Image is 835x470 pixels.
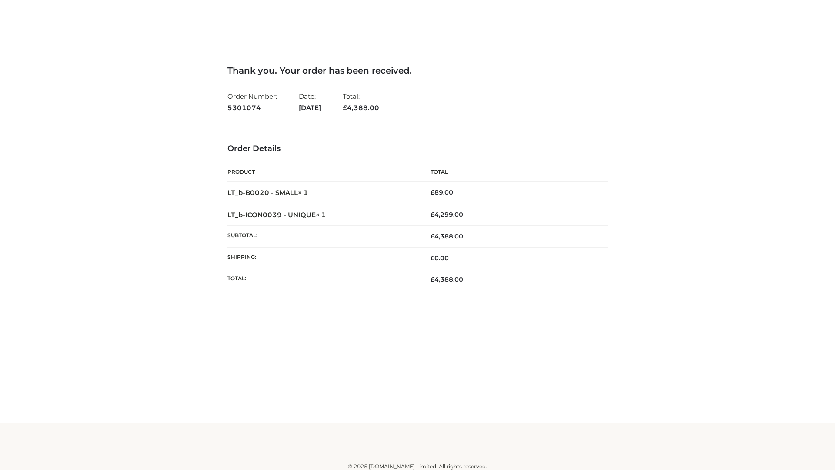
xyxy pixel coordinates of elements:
strong: 5301074 [227,102,277,114]
span: 4,388.00 [431,275,463,283]
span: £ [431,275,434,283]
bdi: 0.00 [431,254,449,262]
th: Shipping: [227,247,417,269]
span: 4,388.00 [343,104,379,112]
h3: Thank you. Your order has been received. [227,65,608,76]
th: Total: [227,269,417,290]
h3: Order Details [227,144,608,154]
li: Total: [343,89,379,115]
span: £ [431,211,434,218]
bdi: 4,299.00 [431,211,463,218]
span: 4,388.00 [431,232,463,240]
strong: [DATE] [299,102,321,114]
strong: LT_b-B0020 - SMALL [227,188,308,197]
span: £ [431,188,434,196]
strong: × 1 [298,188,308,197]
span: £ [431,254,434,262]
span: £ [343,104,347,112]
th: Total [417,162,608,182]
strong: × 1 [316,211,326,219]
th: Product [227,162,417,182]
li: Order Number: [227,89,277,115]
span: £ [431,232,434,240]
strong: LT_b-ICON0039 - UNIQUE [227,211,326,219]
li: Date: [299,89,321,115]
th: Subtotal: [227,226,417,247]
bdi: 89.00 [431,188,453,196]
